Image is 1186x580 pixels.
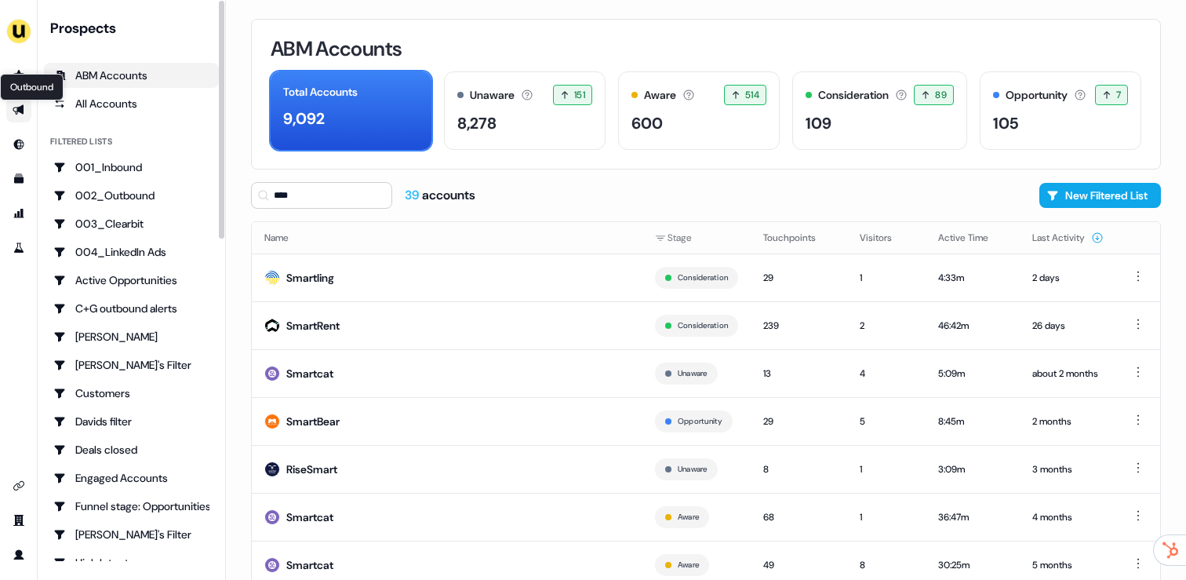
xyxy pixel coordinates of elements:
div: 4 months [1032,509,1104,525]
button: Visitors [860,224,911,252]
div: Aware [644,87,676,104]
a: Go to Charlotte Stone [44,324,219,349]
div: 29 [763,414,835,429]
div: 5 [860,414,913,429]
div: 600 [631,111,663,135]
div: 13 [763,366,835,381]
div: Opportunity [1006,87,1068,104]
div: SmartRent [286,318,340,334]
div: Unaware [470,87,515,104]
a: All accounts [44,91,219,116]
div: 2 days [1032,270,1104,286]
a: Go to prospects [6,63,31,88]
div: 36:47m [938,509,1007,525]
div: 5:09m [938,366,1007,381]
button: Unaware [678,367,708,381]
div: 8:45m [938,414,1007,429]
div: Smartcat [286,509,333,525]
div: Smartcat [286,366,333,381]
div: 2 [860,318,913,334]
button: Touchpoints [763,224,835,252]
div: 1 [860,461,913,477]
div: [PERSON_NAME]'s Filter [53,527,209,542]
div: 8 [763,461,835,477]
div: 105 [993,111,1018,135]
button: Unaware [678,462,708,476]
a: ABM Accounts [44,63,219,88]
button: New Filtered List [1039,183,1161,208]
div: Prospects [50,19,219,38]
a: Go to Deals closed [44,437,219,462]
div: 1 [860,509,913,525]
div: Smartling [286,270,334,286]
div: 3:09m [938,461,1007,477]
div: Active Opportunities [53,272,209,288]
div: Filtered lists [50,135,112,148]
button: Aware [678,558,699,572]
a: Go to 003_Clearbit [44,211,219,236]
a: Go to integrations [6,473,31,498]
div: Deals closed [53,442,209,458]
div: 002_Outbound [53,188,209,203]
div: 30:25m [938,557,1007,573]
div: C+G outbound alerts [53,301,209,316]
div: Engaged Accounts [53,470,209,486]
span: 151 [574,87,585,103]
div: RiseSmart [286,461,337,477]
div: 4 [860,366,913,381]
a: Go to outbound experience [6,97,31,122]
a: Go to Funnel stage: Opportunities [44,494,219,519]
a: Go to 004_LinkedIn Ads [44,239,219,264]
a: Go to profile [6,542,31,567]
div: 5 months [1032,557,1104,573]
a: Go to attribution [6,201,31,226]
div: 003_Clearbit [53,216,209,232]
span: 89 [935,87,947,103]
div: Stage [655,230,738,246]
a: Go to 002_Outbound [44,183,219,208]
div: Davids filter [53,414,209,429]
div: High Intent [53,555,209,571]
a: Go to Engaged Accounts [44,465,219,491]
div: Smartcat [286,557,333,573]
div: 001_Inbound [53,159,209,175]
div: Customers [53,385,209,401]
th: Name [252,222,642,254]
a: Go to Customers [44,381,219,406]
div: Funnel stage: Opportunities [53,498,209,514]
button: Consideration [678,271,728,285]
button: Opportunity [678,414,722,429]
div: [PERSON_NAME]'s Filter [53,357,209,373]
div: Total Accounts [283,84,358,100]
div: 8 [860,557,913,573]
a: Go to Davids filter [44,409,219,434]
a: Go to team [6,508,31,533]
div: 26 days [1032,318,1104,334]
div: [PERSON_NAME] [53,329,209,345]
span: 7 [1116,87,1121,103]
div: 46:42m [938,318,1007,334]
a: Go to templates [6,166,31,192]
div: 004_LinkedIn Ads [53,244,209,260]
div: 29 [763,270,835,286]
a: Go to Active Opportunities [44,268,219,293]
span: 514 [745,87,759,103]
div: 109 [806,111,831,135]
span: 39 [405,187,422,203]
div: 68 [763,509,835,525]
a: Go to experiments [6,235,31,261]
a: Go to C+G outbound alerts [44,296,219,321]
div: 3 months [1032,461,1104,477]
a: Go to Inbound [6,132,31,157]
div: 49 [763,557,835,573]
div: All Accounts [53,96,209,111]
div: 9,092 [283,107,325,130]
div: SmartBear [286,414,340,429]
div: 2 months [1032,414,1104,429]
div: 239 [763,318,835,334]
div: 8,278 [457,111,497,135]
div: accounts [405,187,475,204]
button: Consideration [678,319,728,333]
a: Go to Geneviève's Filter [44,522,219,547]
a: Go to High Intent [44,550,219,575]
